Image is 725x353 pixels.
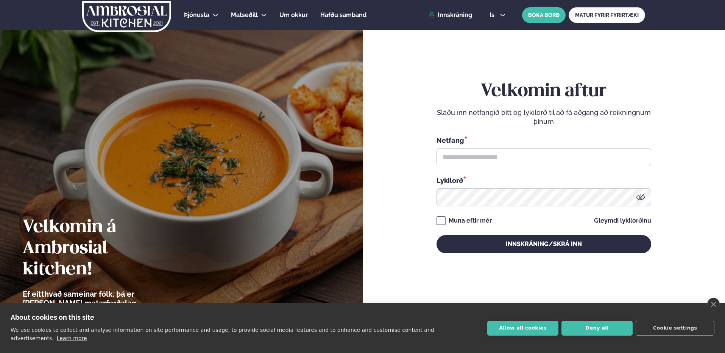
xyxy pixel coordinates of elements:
button: is [483,12,512,18]
h2: Velkomin á Ambrosial kitchen! [23,217,180,280]
button: Cookie settings [636,321,714,336]
button: Deny all [561,321,633,336]
strong: About cookies on this site [11,313,94,321]
p: Sláðu inn netfangið þitt og lykilorð til að fá aðgang að reikningnum þínum [437,108,651,126]
button: BÓKA BORÐ [522,7,566,23]
div: Lykilorð [437,175,651,185]
p: We use cookies to collect and analyse information on site performance and usage, to provide socia... [11,327,434,341]
a: MATUR FYRIR FYRIRTÆKI [569,7,645,23]
a: Matseðill [231,11,258,20]
a: Hafðu samband [320,11,366,20]
a: close [707,298,720,311]
span: Hafðu samband [320,11,366,19]
span: Þjónusta [184,11,209,19]
button: Innskráning/Skrá inn [437,235,651,253]
img: logo [81,1,172,32]
a: Um okkur [279,11,308,20]
a: Innskráning [429,12,472,19]
span: Matseðill [231,11,258,19]
button: Allow all cookies [487,321,558,336]
a: Learn more [57,335,87,341]
a: Gleymdi lykilorðinu [594,218,651,224]
a: Þjónusta [184,11,209,20]
span: Um okkur [279,11,308,19]
h2: Velkomin aftur [437,81,651,102]
div: Netfang [437,135,651,145]
span: is [490,12,497,18]
p: Ef eitthvað sameinar fólk, þá er [PERSON_NAME] matarferðalag. [23,290,180,308]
